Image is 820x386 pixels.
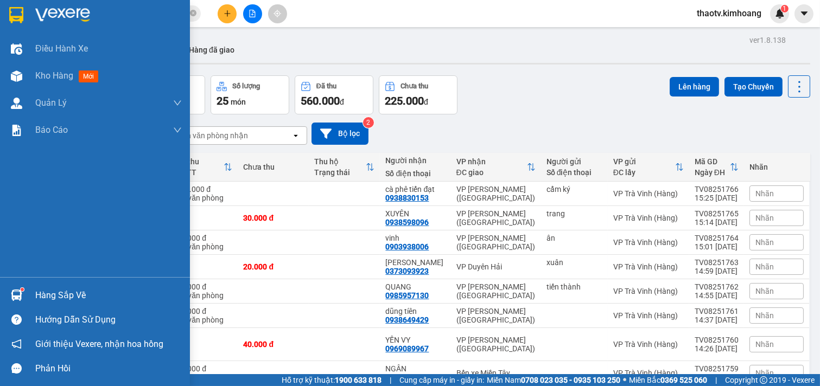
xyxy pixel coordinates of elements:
span: question-circle [11,314,22,325]
div: 0938830153 [385,194,429,202]
div: 14:26 [DATE] [695,344,739,353]
div: Nhãn [749,163,804,171]
button: plus [218,4,237,23]
button: Đã thu560.000đ [295,75,373,114]
div: 80.000 đ [176,364,232,373]
div: VP gửi [613,157,675,166]
button: Số lượng25món [211,75,289,114]
div: 0985957130 [385,291,429,300]
span: Nhãn [755,311,774,320]
div: Mã GD [695,157,730,166]
div: 30.000 đ [176,282,232,291]
button: caret-down [794,4,813,23]
span: Nhãn [755,189,774,198]
div: VP [PERSON_NAME] ([GEOGRAPHIC_DATA]) [456,307,536,324]
span: Điều hành xe [35,42,88,55]
span: Nhãn [755,287,774,295]
div: xuân [546,258,602,267]
span: Giới thiệu Vexere, nhận hoa hồng [35,337,163,351]
strong: 0708 023 035 - 0935 103 250 [521,376,620,384]
span: món [231,98,246,106]
img: logo-vxr [9,7,23,23]
span: ⚪️ [623,378,626,382]
div: Thu hộ [314,157,366,166]
div: vinh [385,234,445,242]
div: tiến thành [546,282,602,291]
strong: 0369 525 060 [660,376,707,384]
span: Báo cáo [35,123,68,137]
div: Số điện thoại [546,168,602,177]
div: NGÂN [385,364,445,373]
span: Hỗ trợ kỹ thuật: [282,374,382,386]
img: icon-new-feature [775,9,785,18]
sup: 1 [781,5,789,12]
div: VP [PERSON_NAME] ([GEOGRAPHIC_DATA]) [456,209,536,227]
div: 14:55 [DATE] [695,291,739,300]
span: VP [PERSON_NAME] ([GEOGRAPHIC_DATA]) - [4,21,119,42]
span: đ [424,98,428,106]
div: ĐC giao [456,168,527,177]
div: Tại văn phòng [176,373,232,382]
div: 15:14 [DATE] [695,218,739,227]
button: Chưa thu225.000đ [379,75,457,114]
div: VP Trà Vinh (Hàng) [613,369,684,377]
span: Nhãn [755,214,774,222]
button: Tạo Chuyến [724,77,783,97]
button: Lên hàng [670,77,719,97]
div: Chọn văn phòng nhận [173,130,248,141]
div: Tại văn phòng [176,291,232,300]
div: 30.000 đ [243,214,303,222]
div: VP [PERSON_NAME] ([GEOGRAPHIC_DATA]) [456,336,536,353]
span: mới [79,70,98,82]
span: Nhãn [755,340,774,349]
div: Chưa thu [401,82,428,90]
div: Tại văn phòng [176,242,232,251]
span: Quản Lý [35,96,67,110]
div: HTTT [176,168,224,177]
span: Nhãn [755,369,774,377]
span: file-add [249,10,256,17]
img: warehouse-icon [11,43,22,55]
sup: 1 [21,288,24,291]
div: 0903938006 [385,242,429,251]
span: Miền Bắc [629,374,707,386]
div: ân [546,234,602,242]
div: trang [546,209,602,218]
span: 25 [217,94,228,107]
div: 30.000 đ [176,307,232,316]
div: Hướng dẫn sử dụng [35,312,182,328]
span: 1 [26,70,31,81]
div: 14:37 [DATE] [695,316,739,324]
div: Ngày ĐH [695,168,730,177]
span: message [11,363,22,374]
div: Đã thu [176,157,224,166]
strong: BIÊN NHẬN GỬI HÀNG [36,6,126,16]
div: Người gửi [546,157,602,166]
div: dũng tíên [385,307,445,316]
span: notification [11,339,22,349]
div: 0373093923 [385,267,429,275]
button: file-add [243,4,262,23]
div: 14:59 [DATE] [695,267,739,275]
div: 0969089967 [385,344,429,353]
div: TV08251761 [695,307,739,316]
div: 15:01 [DATE] [695,242,739,251]
button: Bộ lọc [312,123,368,145]
span: 1 [783,5,786,12]
svg: open [291,131,300,140]
div: VP Trà Vinh (Hàng) [613,262,684,271]
div: TV08251765 [695,209,739,218]
button: Hàng đã giao [180,37,243,63]
div: 15:25 [DATE] [695,194,739,202]
div: cà phê tiến đạt [385,185,445,194]
div: VP Trà Vinh (Hàng) [613,287,684,295]
div: YẾN VY [385,336,445,344]
span: down [173,126,182,134]
div: VP nhận [456,157,527,166]
div: Phản hồi [35,361,182,377]
img: solution-icon [11,125,22,136]
div: VP Trà Vinh (Hàng) [613,340,684,349]
span: Nhãn [755,238,774,247]
span: đ [340,98,344,106]
span: down [173,99,182,107]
